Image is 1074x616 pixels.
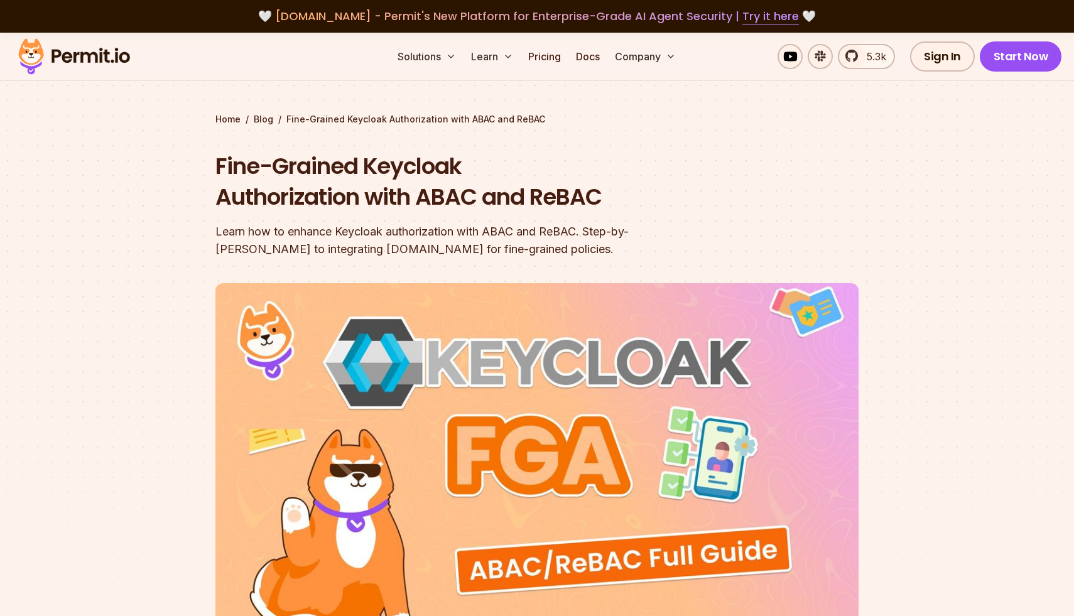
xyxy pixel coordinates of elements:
[910,41,975,72] a: Sign In
[254,113,273,126] a: Blog
[215,113,241,126] a: Home
[13,35,136,78] img: Permit logo
[742,8,799,24] a: Try it here
[466,44,518,69] button: Learn
[523,44,566,69] a: Pricing
[215,151,698,213] h1: Fine-Grained Keycloak Authorization with ABAC and ReBAC
[215,223,698,258] div: Learn how to enhance Keycloak authorization with ABAC and ReBAC. Step-by-[PERSON_NAME] to integra...
[980,41,1062,72] a: Start Now
[275,8,799,24] span: [DOMAIN_NAME] - Permit's New Platform for Enterprise-Grade AI Agent Security |
[838,44,895,69] a: 5.3k
[859,49,886,64] span: 5.3k
[393,44,461,69] button: Solutions
[610,44,681,69] button: Company
[30,8,1044,25] div: 🤍 🤍
[571,44,605,69] a: Docs
[215,113,859,126] div: / /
